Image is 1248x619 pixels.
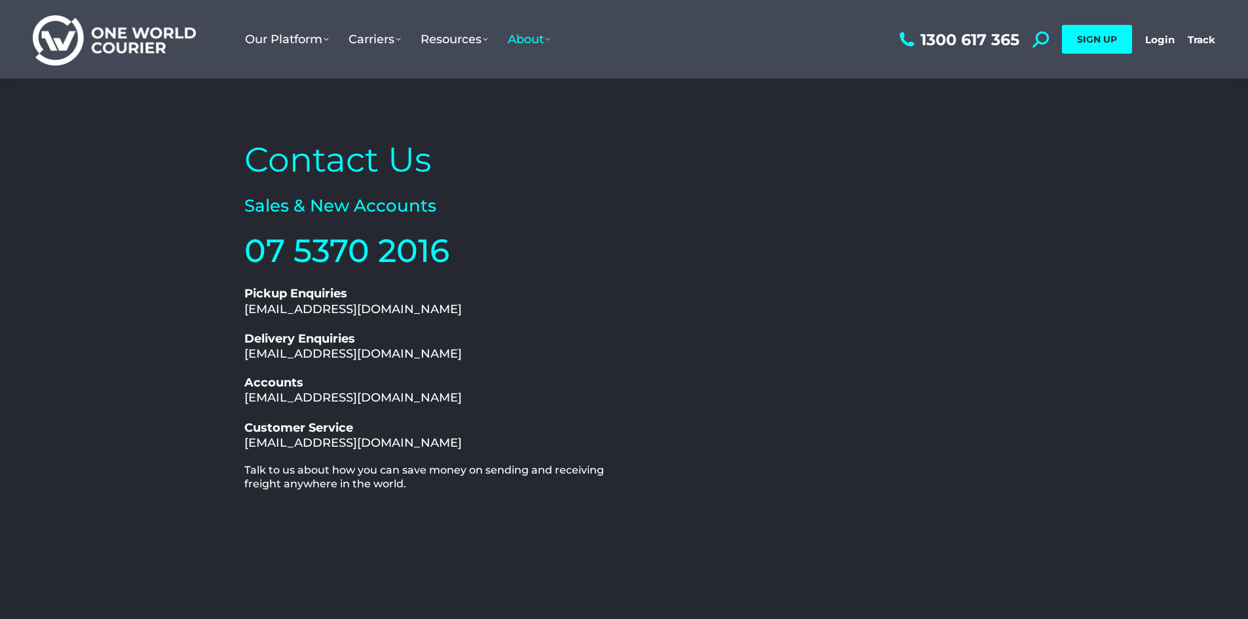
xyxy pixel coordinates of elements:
[411,19,498,60] a: Resources
[244,331,462,361] a: Delivery Enquiries[EMAIL_ADDRESS][DOMAIN_NAME]
[245,32,329,47] span: Our Platform
[896,31,1019,48] a: 1300 617 365
[33,13,196,66] img: One World Courier
[349,32,401,47] span: Carriers
[1077,33,1117,45] span: SIGN UP
[244,421,353,435] b: Customer Service
[244,286,347,301] b: Pickup Enquiries
[339,19,411,60] a: Carriers
[244,375,462,405] a: Accounts[EMAIL_ADDRESS][DOMAIN_NAME]
[244,286,462,316] a: Pickup Enquiries[EMAIL_ADDRESS][DOMAIN_NAME]
[508,32,550,47] span: About
[244,195,618,217] h2: Sales & New Accounts
[1188,33,1215,46] a: Track
[498,19,560,60] a: About
[244,421,462,450] a: Customer Service[EMAIL_ADDRESS][DOMAIN_NAME]
[244,464,618,491] h2: Talk to us about how you can save money on sending and receiving freight anywhere in the world.
[244,331,355,346] b: Delivery Enquiries
[244,231,449,270] a: 07 5370 2016
[1062,25,1132,54] a: SIGN UP
[1145,33,1175,46] a: Login
[244,138,618,182] h2: Contact Us
[421,32,488,47] span: Resources
[235,19,339,60] a: Our Platform
[244,375,303,390] b: Accounts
